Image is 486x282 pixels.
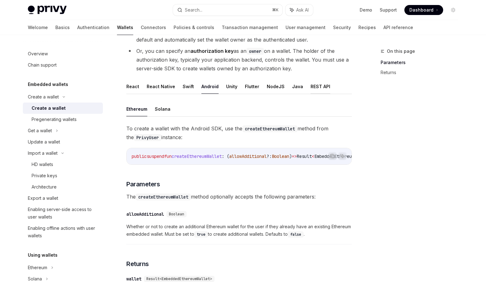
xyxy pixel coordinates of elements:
span: On this page [387,48,415,55]
div: wallet [126,276,141,282]
span: Result<EmbeddedEthereumWallet> [146,276,212,281]
a: Update a wallet [23,136,103,148]
code: createEthereumWallet [136,194,191,200]
div: Create a wallet [28,93,59,101]
a: Wallets [117,20,133,35]
span: fun [164,154,172,159]
a: Private keys [23,170,103,181]
a: Create a wallet [23,103,103,114]
a: Enabling server-side access to user wallets [23,204,103,223]
a: API reference [383,20,413,35]
img: light logo [28,6,67,14]
a: Parameters [381,58,463,68]
button: Ask AI [338,152,347,160]
code: false [288,231,304,238]
a: Policies & controls [174,20,214,35]
div: Create a wallet [32,104,66,112]
div: Update a wallet [28,138,60,146]
div: Import a wallet [28,149,58,157]
button: Solana [155,102,170,116]
div: HD wallets [32,161,53,168]
button: REST API [311,79,330,94]
div: allowAdditional [126,211,164,217]
button: React [126,79,139,94]
span: ) [289,154,292,159]
button: Ethereum [126,102,147,116]
span: allowAdditional [229,154,267,159]
a: Export a wallet [23,193,103,204]
span: createEthereumWallet [172,154,222,159]
code: true [194,231,208,238]
a: Dashboard [404,5,443,15]
button: Android [201,79,219,94]
a: Authentication [77,20,109,35]
a: Demo [360,7,372,13]
a: Architecture [23,181,103,193]
a: HD wallets [23,159,103,170]
div: Enabling server-side access to user wallets [28,206,99,221]
button: Java [292,79,303,94]
a: Security [333,20,351,35]
button: Swift [183,79,194,94]
span: Boolean [169,212,184,217]
code: PrivyUser [134,134,161,141]
button: Flutter [245,79,259,94]
div: Enabling offline actions with user wallets [28,224,99,239]
code: createEthereumWallet [242,125,297,132]
div: Chain support [28,61,57,69]
span: To create a wallet with the Android SDK, use the method from the instance: [126,124,352,142]
div: Pregenerating wallets [32,116,77,123]
strong: authorization key [190,48,234,54]
a: Overview [23,48,103,59]
button: Ask AI [286,4,313,16]
span: Parameters [126,180,160,189]
div: Get a wallet [28,127,52,134]
button: Toggle dark mode [448,5,458,15]
button: Search...⌘K [173,4,282,16]
div: Search... [185,6,202,14]
button: Unity [226,79,237,94]
a: Basics [55,20,70,35]
div: Export a wallet [28,194,58,202]
a: User management [286,20,326,35]
span: public [132,154,147,159]
a: Connectors [141,20,166,35]
span: Ask AI [296,7,309,13]
span: < [312,154,314,159]
h5: Using wallets [28,251,58,259]
div: Architecture [32,183,57,191]
li: Or, you can specify an as an on a wallet. The holder of the authorization key, typically your app... [126,47,352,73]
a: Transaction management [222,20,278,35]
span: Returns [126,259,149,268]
span: : ( [222,154,229,159]
div: Overview [28,50,48,58]
button: React Native [147,79,175,94]
span: Dashboard [409,7,433,13]
span: Whether or not to create an additional Ethereum wallet for the user if they already have an exist... [126,223,352,238]
span: suspend [147,154,164,159]
div: Private keys [32,172,57,179]
div: Ethereum [28,264,47,271]
a: Support [380,7,397,13]
span: The method optionally accepts the following parameters: [126,192,352,201]
h5: Embedded wallets [28,81,68,88]
a: Enabling offline actions with user wallets [23,223,103,241]
span: => [292,154,297,159]
a: Chain support [23,59,103,71]
span: ⌘ K [272,8,279,13]
button: Copy the contents from the code block [328,152,337,160]
span: Result [297,154,312,159]
button: NodeJS [267,79,285,94]
code: owner [246,48,264,55]
span: EmbeddedEthereumWallet [314,154,369,159]
span: ?: [267,154,272,159]
a: Welcome [28,20,48,35]
a: Returns [381,68,463,78]
a: Recipes [358,20,376,35]
span: Boolean [272,154,289,159]
a: Pregenerating wallets [23,114,103,125]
